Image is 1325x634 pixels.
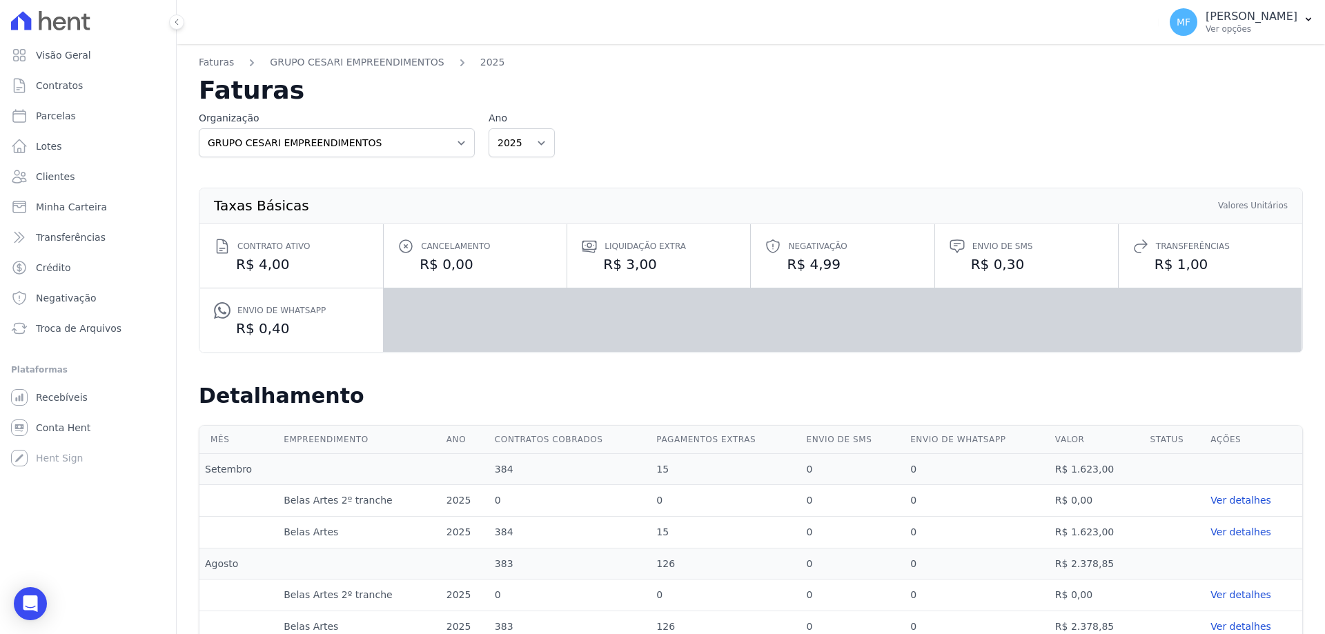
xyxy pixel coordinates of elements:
[1159,3,1325,41] button: MF [PERSON_NAME] Ver opções
[949,255,1104,274] dd: R$ 0,30
[237,239,310,253] span: Contrato ativo
[6,224,170,251] a: Transferências
[1206,10,1297,23] p: [PERSON_NAME]
[441,426,489,454] th: Ano
[36,261,71,275] span: Crédito
[6,315,170,342] a: Troca de Arquivos
[905,426,1050,454] th: Envio de Whatsapp
[199,55,234,70] a: Faturas
[489,426,651,454] th: Contratos cobrados
[1177,17,1190,27] span: MF
[1050,454,1145,485] td: R$ 1.623,00
[441,517,489,548] td: 2025
[6,193,170,221] a: Minha Carteira
[765,255,920,274] dd: R$ 4,99
[199,426,278,454] th: Mês
[6,132,170,160] a: Lotes
[651,454,801,485] td: 15
[1210,493,1297,508] a: Ver detalhes
[214,255,369,274] dd: R$ 4,00
[36,291,97,305] span: Negativação
[788,239,847,253] span: Negativação
[1050,548,1145,579] td: R$ 2.378,85
[651,426,801,454] th: Pagamentos extras
[199,548,278,579] td: Agosto
[6,384,170,411] a: Recebíveis
[1132,255,1288,274] dd: R$ 1,00
[199,384,1303,408] h2: Detalhamento
[6,414,170,442] a: Conta Hent
[489,579,651,611] td: 0
[489,485,651,517] td: 0
[1210,588,1297,602] a: Ver detalhes
[36,109,76,123] span: Parcelas
[6,102,170,130] a: Parcelas
[489,517,651,548] td: 384
[14,587,47,620] div: Open Intercom Messenger
[397,255,553,274] dd: R$ 0,00
[581,255,736,274] dd: R$ 3,00
[11,361,165,378] div: Plataformas
[801,548,905,579] td: 0
[36,421,90,435] span: Conta Hent
[905,454,1050,485] td: 0
[1210,525,1297,539] a: Ver detalhes
[1050,485,1145,517] td: R$ 0,00
[199,78,1303,103] h2: Faturas
[801,426,905,454] th: Envio de SMS
[36,230,106,244] span: Transferências
[905,579,1050,611] td: 0
[199,454,278,485] td: Setembro
[1050,579,1145,611] td: R$ 0,00
[199,111,475,126] label: Organização
[278,579,441,611] td: Belas Artes 2º tranche
[1206,23,1297,34] p: Ver opções
[441,485,489,517] td: 2025
[801,454,905,485] td: 0
[972,239,1033,253] span: Envio de SMS
[1217,199,1288,212] th: Valores Unitários
[278,517,441,548] td: Belas Artes
[801,485,905,517] td: 0
[651,579,801,611] td: 0
[6,254,170,281] a: Crédito
[489,111,555,126] label: Ano
[905,548,1050,579] td: 0
[441,579,489,611] td: 2025
[36,48,91,62] span: Visão Geral
[36,79,83,92] span: Contratos
[801,517,905,548] td: 0
[489,548,651,579] td: 383
[278,485,441,517] td: Belas Artes 2º tranche
[36,170,75,184] span: Clientes
[651,485,801,517] td: 0
[905,485,1050,517] td: 0
[199,55,1303,78] nav: Breadcrumb
[489,454,651,485] td: 384
[480,55,505,70] a: 2025
[1205,426,1302,454] th: Ações
[213,199,310,212] th: Taxas Básicas
[605,239,686,253] span: Liquidação extra
[6,72,170,99] a: Contratos
[905,517,1050,548] td: 0
[6,41,170,69] a: Visão Geral
[651,517,801,548] td: 15
[36,139,62,153] span: Lotes
[1156,239,1230,253] span: Transferências
[1210,620,1297,634] a: Ver detalhes
[36,321,121,335] span: Troca de Arquivos
[270,55,444,70] a: GRUPO CESARI EMPREENDIMENTOS
[1050,426,1145,454] th: Valor
[1050,517,1145,548] td: R$ 1.623,00
[278,426,441,454] th: Empreendimento
[651,548,801,579] td: 126
[421,239,490,253] span: Cancelamento
[36,200,107,214] span: Minha Carteira
[237,304,326,317] span: Envio de Whatsapp
[36,390,88,404] span: Recebíveis
[214,319,369,338] dd: R$ 0,40
[801,579,905,611] td: 0
[1145,426,1206,454] th: Status
[6,284,170,312] a: Negativação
